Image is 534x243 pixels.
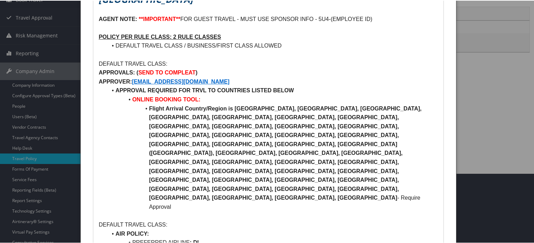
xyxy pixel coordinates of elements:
strong: AGENT NOTE: [99,15,137,21]
p: DEFAULT TRAVEL CLASS: [99,220,438,229]
strong: Flight Arrival Country/Region is [GEOGRAPHIC_DATA], [GEOGRAPHIC_DATA], [GEOGRAPHIC_DATA], [GEOGRA... [149,105,423,200]
p: DEFAULT TRAVEL CLASS: [99,59,438,68]
strong: ONLINE BOOKING TOOL: [132,96,200,102]
u: POLICY PER RULE CLASS: 2 RULE CLASSES [99,33,221,39]
a: [EMAIL_ADDRESS][DOMAIN_NAME] [132,78,230,84]
strong: APPROVALS: ( [99,69,138,75]
strong: AIR POLICY: [115,230,149,236]
li: - Require Approval [107,103,438,211]
strong: SEND TO COMPLEAT [138,69,196,75]
strong: ) [196,69,197,75]
li: DEFAULT TRAVEL CLASS / BUSINESS/FIRST CLASS ALLOWED [107,41,438,50]
p: FOR GUEST TRAVEL - MUST USE SPONSOR INFO - 5U4-(EMPLOYEE ID) [99,14,438,23]
strong: APPROVAL REQUIRED FOR TRVL TO COUNTRIES LISTED BELOW [115,87,294,93]
strong: APPROVER: [99,78,132,84]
